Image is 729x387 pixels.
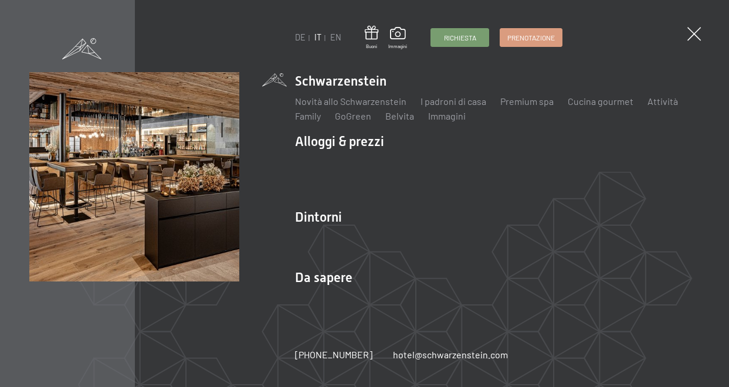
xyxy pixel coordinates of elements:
[500,96,554,107] a: Premium spa
[29,72,239,282] img: [Translate to Italienisch:]
[647,96,678,107] a: Attività
[388,43,407,50] span: Immagini
[295,96,406,107] a: Novità allo Schwarzenstein
[393,348,508,361] a: hotel@schwarzenstein.com
[431,29,489,46] a: Richiesta
[295,349,372,360] span: [PHONE_NUMBER]
[428,110,466,121] a: Immagini
[365,26,378,50] a: Buoni
[335,110,371,121] a: GoGreen
[421,96,486,107] a: I padroni di casa
[314,32,321,42] a: IT
[330,32,341,42] a: EN
[568,96,633,107] a: Cucina gourmet
[507,33,555,43] span: Prenotazione
[295,110,321,121] a: Family
[295,32,306,42] a: DE
[500,29,562,46] a: Prenotazione
[388,27,407,49] a: Immagini
[295,348,372,361] a: [PHONE_NUMBER]
[385,110,414,121] a: Belvita
[444,33,476,43] span: Richiesta
[365,43,378,50] span: Buoni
